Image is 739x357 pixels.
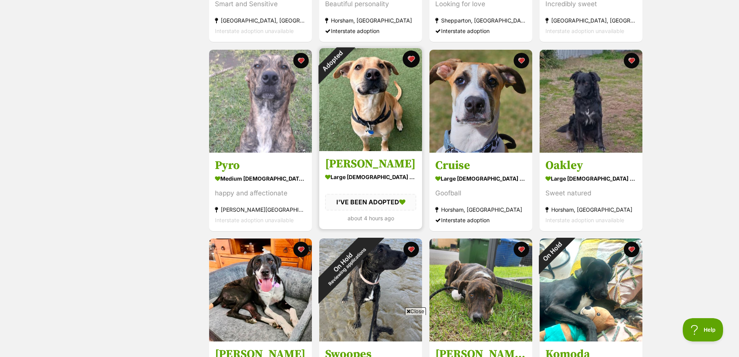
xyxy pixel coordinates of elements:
button: favourite [293,242,309,257]
h3: [PERSON_NAME] [325,157,416,171]
div: Goofball [435,188,526,199]
button: favourite [514,242,529,257]
div: Horsham, [GEOGRAPHIC_DATA] [435,204,526,215]
div: Sweet natured [545,188,637,199]
div: On Hold [530,228,575,274]
button: favourite [403,51,420,68]
h3: Cruise [435,158,526,173]
div: Adopted [309,38,355,84]
div: Horsham, [GEOGRAPHIC_DATA] [545,204,637,215]
span: Interstate adoption unavailable [545,28,624,35]
img: Pyro [209,50,312,153]
a: Pyro medium [DEMOGRAPHIC_DATA] Dog happy and affectionate [PERSON_NAME][GEOGRAPHIC_DATA], [GEOGRA... [209,152,312,231]
h3: Pyro [215,158,306,173]
img: Komoda [540,239,642,341]
button: favourite [403,242,419,257]
iframe: Advertisement [228,318,511,353]
span: Interstate adoption unavailable [215,217,294,223]
a: [PERSON_NAME] large [DEMOGRAPHIC_DATA] Dog I'VE BEEN ADOPTED about 4 hours ago favourite [319,151,422,229]
div: Interstate adoption [435,26,526,37]
div: Interstate adoption [435,215,526,225]
iframe: Help Scout Beacon - Open [683,318,723,341]
div: I'VE BEEN ADOPTED [325,194,416,210]
div: happy and affectionate [215,188,306,199]
span: Interstate adoption unavailable [215,28,294,35]
div: Interstate adoption [325,26,416,37]
span: Interstate adoption unavailable [545,217,624,223]
button: favourite [514,53,529,68]
div: Horsham, [GEOGRAPHIC_DATA] [325,16,416,26]
a: On Hold [540,335,642,343]
h3: Oakley [545,158,637,173]
button: favourite [293,53,309,68]
div: large [DEMOGRAPHIC_DATA] Dog [545,173,637,184]
a: Cruise large [DEMOGRAPHIC_DATA] Dog Goofball Horsham, [GEOGRAPHIC_DATA] Interstate adoption favou... [429,152,532,231]
div: [GEOGRAPHIC_DATA], [GEOGRAPHIC_DATA] [215,16,306,26]
img: Swoopes [319,239,422,341]
div: Shepparton, [GEOGRAPHIC_DATA] [435,16,526,26]
span: Close [405,307,426,315]
img: Luna (66121) [429,239,532,341]
div: about 4 hours ago [325,212,416,223]
div: large [DEMOGRAPHIC_DATA] Dog [325,171,416,183]
button: favourite [624,242,639,257]
div: medium [DEMOGRAPHIC_DATA] Dog [215,173,306,184]
div: [GEOGRAPHIC_DATA], [GEOGRAPHIC_DATA] [545,16,637,26]
a: Adopted [319,145,422,153]
a: Oakley large [DEMOGRAPHIC_DATA] Dog Sweet natured Horsham, [GEOGRAPHIC_DATA] Interstate adoption ... [540,152,642,231]
img: Maggie [209,239,312,341]
img: Oakley [540,50,642,153]
div: large [DEMOGRAPHIC_DATA] Dog [435,173,526,184]
img: Dave [319,48,422,151]
div: [PERSON_NAME][GEOGRAPHIC_DATA], [GEOGRAPHIC_DATA] [215,204,306,215]
img: Cruise [429,50,532,153]
button: favourite [624,53,639,68]
span: Reviewing applications [327,247,367,287]
div: On Hold [302,221,388,307]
